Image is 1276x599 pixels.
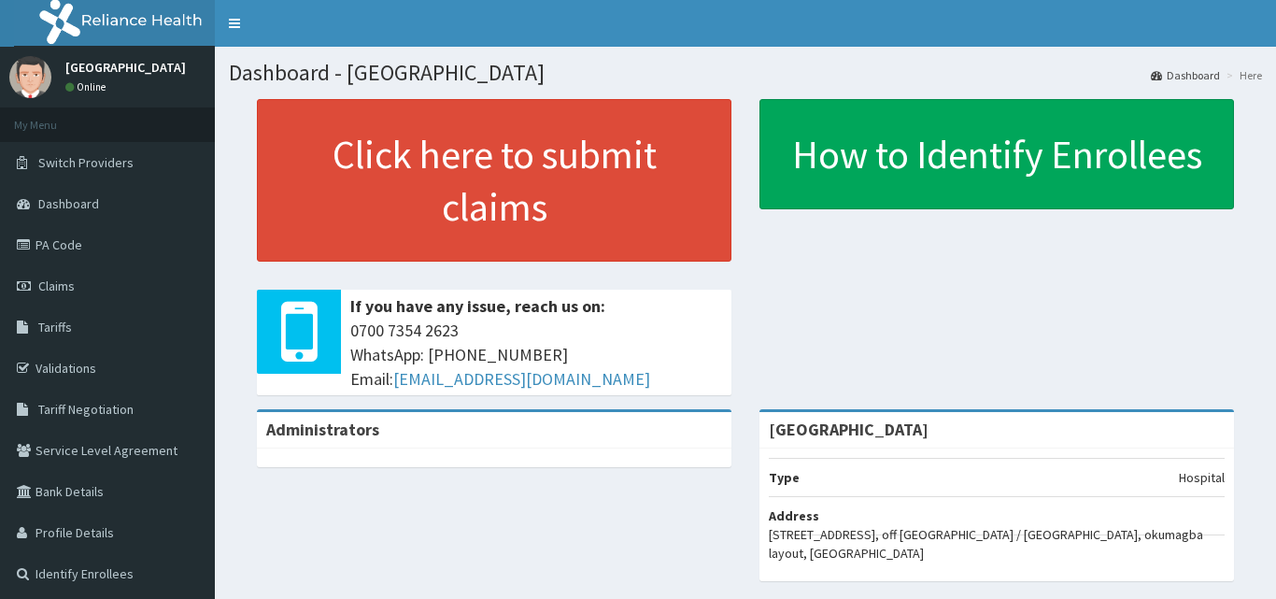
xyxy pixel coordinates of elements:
b: Type [769,469,800,486]
span: Dashboard [38,195,99,212]
span: Tariffs [38,319,72,335]
span: Switch Providers [38,154,134,171]
img: User Image [9,56,51,98]
h1: Dashboard - [GEOGRAPHIC_DATA] [229,61,1262,85]
b: Address [769,507,819,524]
span: Tariff Negotiation [38,401,134,418]
a: Dashboard [1151,67,1220,83]
li: Here [1222,67,1262,83]
b: Administrators [266,419,379,440]
p: [STREET_ADDRESS], off [GEOGRAPHIC_DATA] / [GEOGRAPHIC_DATA], okumagba layout, [GEOGRAPHIC_DATA] [769,525,1225,563]
span: 0700 7354 2623 WhatsApp: [PHONE_NUMBER] Email: [350,319,722,391]
p: [GEOGRAPHIC_DATA] [65,61,186,74]
span: Claims [38,278,75,294]
b: If you have any issue, reach us on: [350,295,605,317]
a: Online [65,80,110,93]
a: How to Identify Enrollees [759,99,1234,209]
a: [EMAIL_ADDRESS][DOMAIN_NAME] [393,368,650,390]
a: Click here to submit claims [257,99,731,262]
p: Hospital [1179,468,1225,487]
strong: [GEOGRAPHIC_DATA] [769,419,929,440]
